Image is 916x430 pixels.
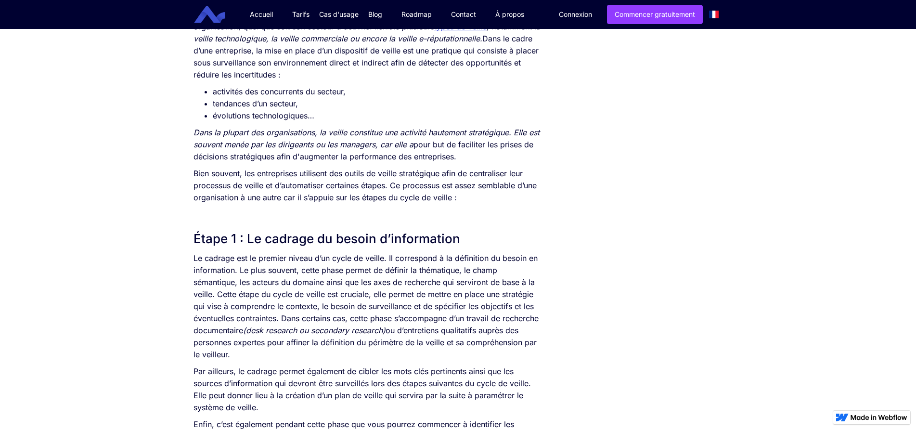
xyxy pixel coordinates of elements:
p: Par ailleurs, le cadrage permet également de cibler les mots clés pertinents ainsi que les source... [194,365,543,414]
p: La veille est une activité itérative qui vise à surveiller activement l’environnement d’une organ... [194,9,543,81]
em: Dans la plupart des organisations, la veille constitue une activité hautement stratégique. Elle e... [194,128,540,149]
div: Cas d'usage [319,10,359,19]
a: home [201,6,232,24]
li: évolutions technologiques… [213,110,543,122]
img: Made in Webflow [851,415,907,420]
p: pour but de faciliter les prises de décisions stratégiques afin d'augmenter la performance des en... [194,127,543,163]
p: ‍ [194,208,543,221]
a: types de veille [434,22,487,31]
em: existe plusieurs [378,22,434,31]
em: (desk research ou secondary research) [243,326,386,335]
li: activités des concurrents du secteur, [213,86,543,98]
li: tendances d’un secteur, [213,98,543,110]
p: Bien souvent, les entreprises utilisent des outils de veille stratégique afin de centraliser leur... [194,168,543,204]
a: Commencer gratuitement [607,5,703,24]
a: Connexion [552,5,599,24]
h2: Étape 1 : Le cadrage du besoin d’information [194,230,543,248]
em: , notamment la veille technologique, la veille commerciale ou encore la veille e-réputationnelle. [194,22,541,43]
p: Le cadrage est le premier niveau d’un cycle de veille. Il correspond à la définition du besoin en... [194,252,543,361]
